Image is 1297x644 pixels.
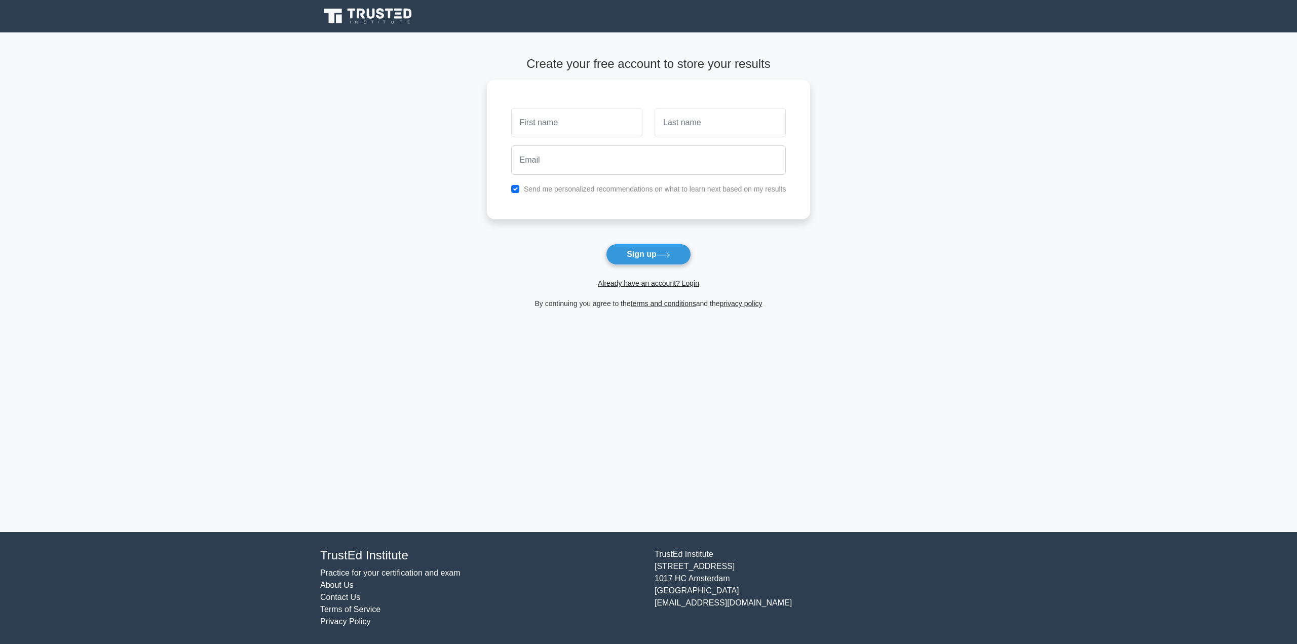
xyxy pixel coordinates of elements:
a: privacy policy [720,299,762,308]
a: Privacy Policy [320,617,371,626]
a: Contact Us [320,593,360,601]
h4: TrustEd Institute [320,548,642,563]
input: Email [511,145,786,175]
a: Terms of Service [320,605,380,614]
a: Already have an account? Login [598,279,699,287]
button: Sign up [606,244,691,265]
input: First name [511,108,642,137]
a: Practice for your certification and exam [320,569,461,577]
input: Last name [655,108,786,137]
label: Send me personalized recommendations on what to learn next based on my results [524,185,786,193]
a: terms and conditions [631,299,696,308]
a: About Us [320,581,354,589]
h4: Create your free account to store your results [487,57,811,71]
div: By continuing you agree to the and the [481,297,817,310]
div: TrustEd Institute [STREET_ADDRESS] 1017 HC Amsterdam [GEOGRAPHIC_DATA] [EMAIL_ADDRESS][DOMAIN_NAME] [648,548,983,628]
